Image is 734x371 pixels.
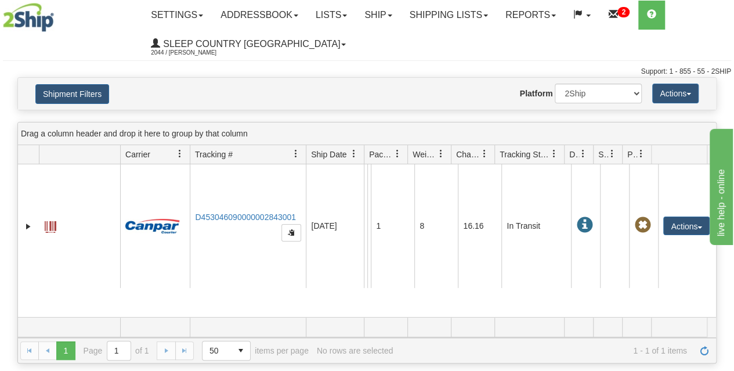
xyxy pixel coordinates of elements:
a: Ship [356,1,400,30]
a: Tracking Status filter column settings [544,144,564,164]
a: Shipment Issues filter column settings [602,144,622,164]
td: [PERSON_NAME] [PERSON_NAME] CA BC KELOWNA V1W 3Z8 [367,164,371,288]
span: Packages [369,149,393,160]
span: Weight [413,149,437,160]
a: Lists [307,1,356,30]
a: Shipping lists [401,1,497,30]
span: Delivery Status [569,149,579,160]
a: Charge filter column settings [475,144,494,164]
a: Delivery Status filter column settings [573,144,593,164]
a: Settings [142,1,212,30]
a: Label [45,216,56,235]
a: 2 [599,1,638,30]
div: No rows are selected [317,346,393,355]
span: Carrier [125,149,150,160]
a: Carrier filter column settings [170,144,190,164]
div: live help - online [9,7,107,21]
a: Packages filter column settings [388,144,407,164]
span: items per page [202,341,309,361]
td: In Transit [501,164,571,288]
div: Support: 1 - 855 - 55 - 2SHIP [3,67,731,77]
span: Ship Date [311,149,346,160]
a: Ship Date filter column settings [344,144,364,164]
span: Tracking Status [500,149,550,160]
div: grid grouping header [18,123,716,145]
td: 8 [414,164,458,288]
span: Page of 1 [84,341,149,361]
a: Pickup Status filter column settings [631,144,651,164]
button: Shipment Filters [35,84,109,104]
span: select [232,341,250,360]
span: Sleep Country [GEOGRAPHIC_DATA] [160,39,340,49]
span: Tracking # [195,149,233,160]
a: Addressbook [212,1,307,30]
td: Dormez-vous Shipping Department [GEOGRAPHIC_DATA] [GEOGRAPHIC_DATA] [GEOGRAPHIC_DATA] G1M 0A4 [364,164,367,288]
img: 14 - Canpar [125,219,180,233]
input: Page 1 [107,341,131,360]
td: 1 [371,164,414,288]
a: Refresh [695,341,714,360]
a: Expand [23,221,34,232]
button: Copy to clipboard [281,224,301,242]
td: [DATE] [306,164,364,288]
td: 16.16 [458,164,501,288]
span: 2044 / [PERSON_NAME] [151,47,238,59]
label: Platform [520,88,553,99]
span: Charge [456,149,480,160]
span: 50 [209,345,225,356]
span: 1 - 1 of 1 items [401,346,687,355]
a: D453046090000002843001 [195,212,296,222]
sup: 2 [617,7,630,17]
span: Pickup Status [627,149,637,160]
iframe: chat widget [707,126,733,244]
a: Tracking # filter column settings [286,144,306,164]
a: Reports [497,1,565,30]
span: Page 1 [56,341,75,360]
img: logo2044.jpg [3,3,54,32]
span: Page sizes drop down [202,341,251,361]
button: Actions [663,217,710,235]
a: Sleep Country [GEOGRAPHIC_DATA] 2044 / [PERSON_NAME] [142,30,355,59]
span: Shipment Issues [598,149,608,160]
span: In Transit [576,217,592,233]
a: Weight filter column settings [431,144,451,164]
span: Pickup Not Assigned [634,217,650,233]
button: Actions [652,84,699,103]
